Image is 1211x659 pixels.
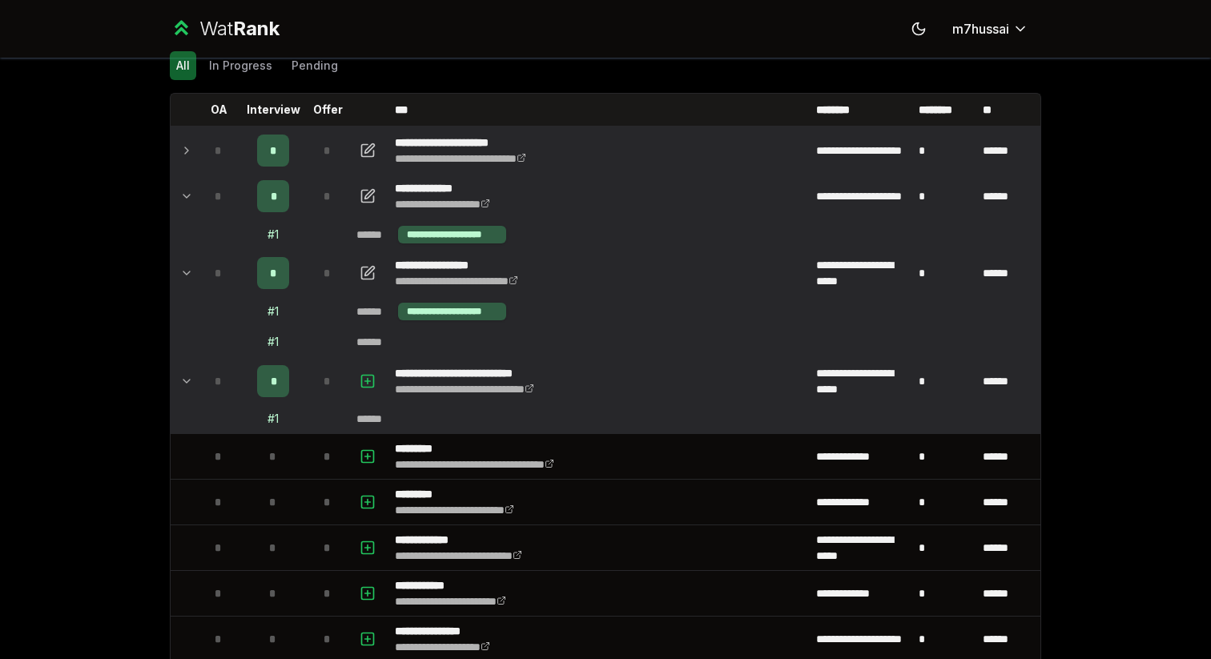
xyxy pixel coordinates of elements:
p: Offer [313,102,343,118]
span: m7hussai [952,19,1009,38]
button: m7hussai [939,14,1041,43]
span: Rank [233,17,280,40]
p: OA [211,102,227,118]
div: # 1 [268,411,279,427]
div: # 1 [268,334,279,350]
button: In Progress [203,51,279,80]
button: Pending [285,51,344,80]
div: Wat [199,16,280,42]
div: # 1 [268,227,279,243]
p: Interview [247,102,300,118]
a: WatRank [170,16,280,42]
div: # 1 [268,303,279,319]
button: All [170,51,196,80]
